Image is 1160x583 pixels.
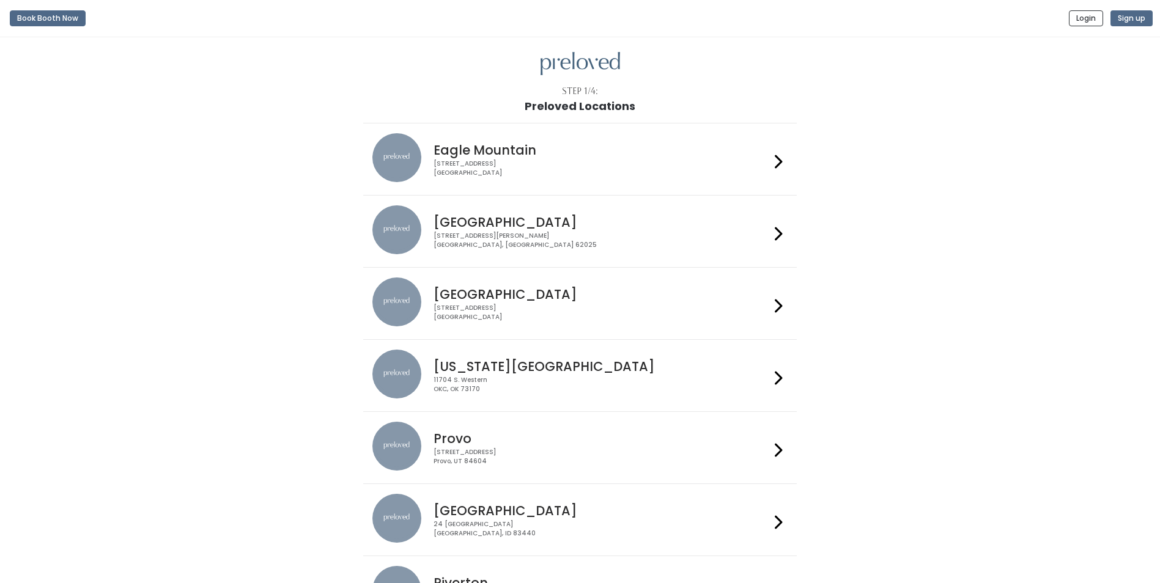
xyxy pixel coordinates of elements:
[434,520,770,538] div: 24 [GEOGRAPHIC_DATA] [GEOGRAPHIC_DATA], ID 83440
[434,448,770,466] div: [STREET_ADDRESS] Provo, UT 84604
[372,277,421,326] img: preloved location
[372,350,788,402] a: preloved location [US_STATE][GEOGRAPHIC_DATA] 11704 S. WesternOKC, OK 73170
[10,10,86,26] button: Book Booth Now
[541,52,620,76] img: preloved logo
[434,304,770,321] div: [STREET_ADDRESS] [GEOGRAPHIC_DATA]
[372,422,788,474] a: preloved location Provo [STREET_ADDRESS]Provo, UT 84604
[562,85,598,98] div: Step 1/4:
[372,205,421,254] img: preloved location
[10,5,86,32] a: Book Booth Now
[372,277,788,329] a: preloved location [GEOGRAPHIC_DATA] [STREET_ADDRESS][GEOGRAPHIC_DATA]
[434,159,770,177] div: [STREET_ADDRESS] [GEOGRAPHIC_DATA]
[372,205,788,257] a: preloved location [GEOGRAPHIC_DATA] [STREET_ADDRESS][PERSON_NAME][GEOGRAPHIC_DATA], [GEOGRAPHIC_D...
[434,504,770,518] h4: [GEOGRAPHIC_DATA]
[434,143,770,157] h4: Eagle Mountain
[434,431,770,446] h4: Provo
[434,287,770,301] h4: [GEOGRAPHIC_DATA]
[372,133,421,182] img: preloved location
[434,232,770,249] div: [STREET_ADDRESS][PERSON_NAME] [GEOGRAPHIC_DATA], [GEOGRAPHIC_DATA] 62025
[372,350,421,398] img: preloved location
[372,422,421,471] img: preloved location
[434,215,770,229] h4: [GEOGRAPHIC_DATA]
[1110,10,1153,26] button: Sign up
[525,100,635,112] h1: Preloved Locations
[1069,10,1103,26] button: Login
[372,494,421,543] img: preloved location
[372,494,788,546] a: preloved location [GEOGRAPHIC_DATA] 24 [GEOGRAPHIC_DATA][GEOGRAPHIC_DATA], ID 83440
[434,376,770,394] div: 11704 S. Western OKC, OK 73170
[434,359,770,373] h4: [US_STATE][GEOGRAPHIC_DATA]
[372,133,788,185] a: preloved location Eagle Mountain [STREET_ADDRESS][GEOGRAPHIC_DATA]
